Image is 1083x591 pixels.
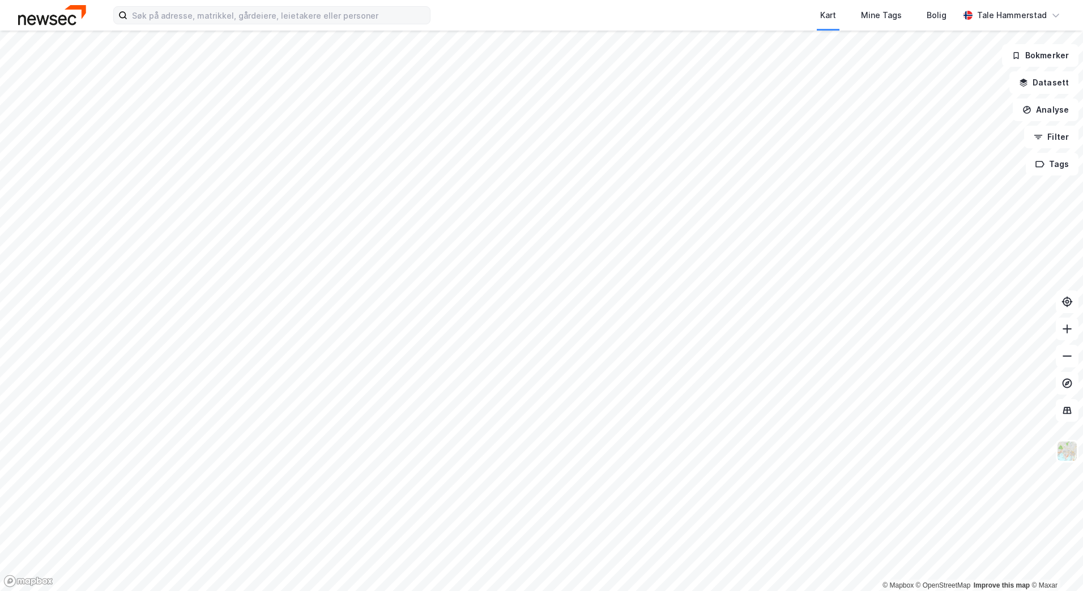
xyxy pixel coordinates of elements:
div: Tale Hammerstad [977,8,1047,22]
div: Kart [820,8,836,22]
div: Mine Tags [861,8,902,22]
div: Kontrollprogram for chat [1026,537,1083,591]
input: Søk på adresse, matrikkel, gårdeiere, leietakere eller personer [127,7,430,24]
div: Bolig [927,8,946,22]
img: newsec-logo.f6e21ccffca1b3a03d2d.png [18,5,86,25]
iframe: Chat Widget [1026,537,1083,591]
